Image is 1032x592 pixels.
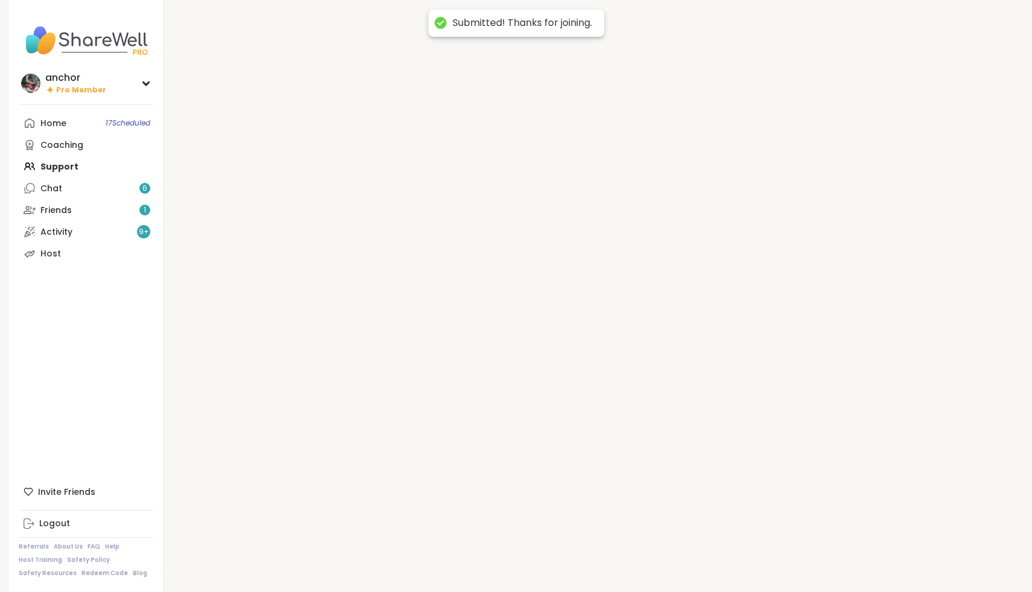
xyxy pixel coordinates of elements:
[81,569,128,578] a: Redeem Code
[40,183,62,195] div: Chat
[19,543,49,551] a: Referrals
[142,183,147,194] span: 6
[21,74,40,93] img: anchor
[19,112,153,134] a: Home17Scheduled
[19,481,153,503] div: Invite Friends
[19,221,153,243] a: Activity9+
[133,569,147,578] a: Blog
[19,199,153,221] a: Friends1
[54,543,83,551] a: About Us
[39,518,70,530] div: Logout
[19,569,77,578] a: Safety Resources
[19,134,153,156] a: Coaching
[40,248,61,260] div: Host
[45,71,106,84] div: anchor
[40,205,72,217] div: Friends
[19,513,153,535] a: Logout
[19,177,153,199] a: Chat6
[453,17,592,30] div: Submitted! Thanks for joining.
[106,118,150,128] span: 17 Scheduled
[105,543,119,551] a: Help
[19,243,153,264] a: Host
[40,139,83,151] div: Coaching
[88,543,100,551] a: FAQ
[19,19,153,62] img: ShareWell Nav Logo
[67,556,110,564] a: Safety Policy
[19,556,62,564] a: Host Training
[56,85,106,95] span: Pro Member
[144,205,146,215] span: 1
[139,227,149,237] span: 9 +
[40,118,66,130] div: Home
[40,226,72,238] div: Activity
